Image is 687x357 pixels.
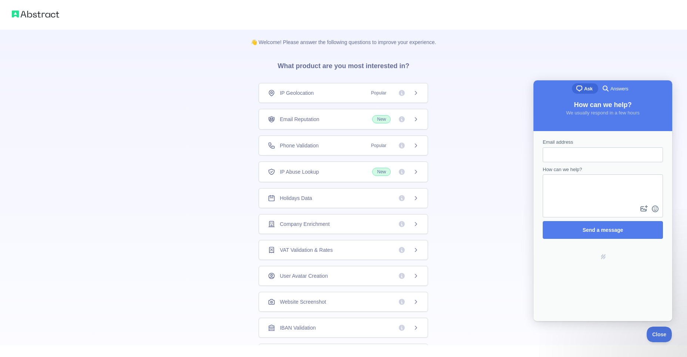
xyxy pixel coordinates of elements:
span: Popular [367,89,391,97]
span: IBAN Validation [280,324,316,331]
span: Phone Validation [280,142,319,149]
iframe: Help Scout Beacon - Close [647,327,672,342]
span: Website Screenshot [280,298,326,306]
span: User Avatar Creation [280,272,328,280]
span: VAT Validation & Rates [280,246,333,254]
span: Popular [367,142,391,149]
p: 👋 Welcome! Please answer the following questions to improve your experience. [239,27,448,46]
img: Abstract logo [12,9,59,19]
h3: What product are you most interested in? [266,46,421,83]
span: New [372,115,391,123]
iframe: Help Scout Beacon - Live Chat, Contact Form, and Knowledge Base [533,80,672,321]
span: IP Abuse Lookup [280,168,319,176]
span: Company Enrichment [280,220,330,228]
span: Holidays Data [280,194,312,202]
span: New [372,168,391,176]
span: Email Reputation [280,116,319,123]
span: IP Geolocation [280,89,314,97]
